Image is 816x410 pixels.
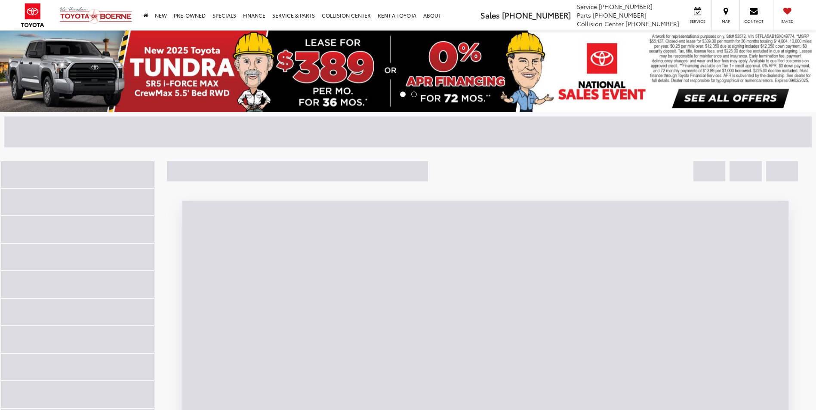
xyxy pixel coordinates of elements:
span: [PHONE_NUMBER] [599,2,653,11]
span: Sales [480,9,500,21]
span: [PHONE_NUMBER] [593,11,647,19]
span: Service [577,2,597,11]
span: Service [688,18,707,24]
img: Vic Vaughan Toyota of Boerne [59,6,132,24]
span: [PHONE_NUMBER] [625,19,679,28]
span: Saved [778,18,797,24]
span: [PHONE_NUMBER] [502,9,571,21]
span: Map [716,18,735,24]
span: Parts [577,11,591,19]
span: Contact [744,18,764,24]
span: Collision Center [577,19,624,28]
